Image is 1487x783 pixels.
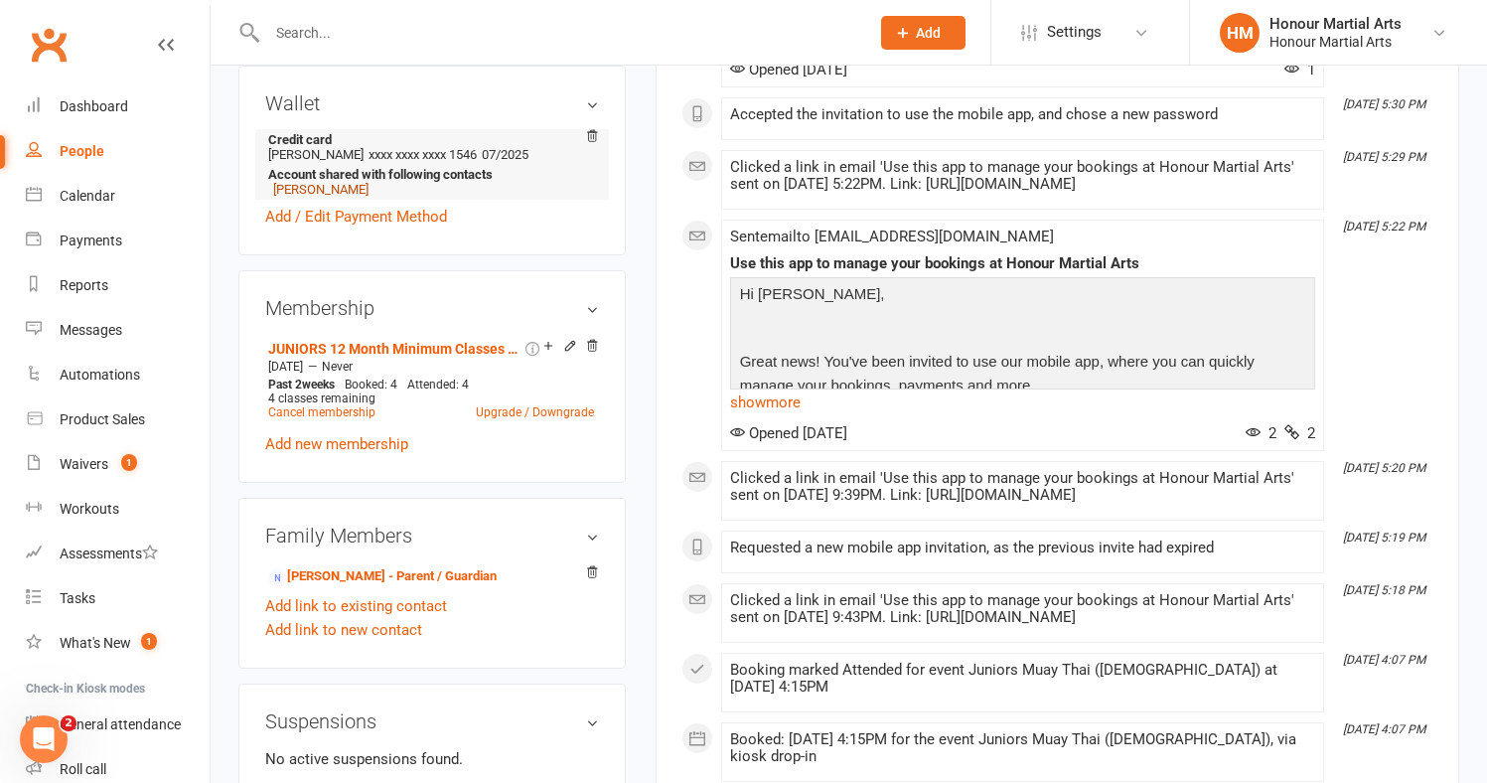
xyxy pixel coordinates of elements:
i: [DATE] 5:18 PM [1343,583,1425,597]
span: Opened [DATE] [730,424,847,442]
span: 07/2025 [482,147,528,162]
a: Waivers 1 [26,442,210,487]
div: HM [1220,13,1260,53]
strong: Credit card [268,132,589,147]
a: Automations [26,353,210,397]
div: Clicked a link in email 'Use this app to manage your bookings at Honour Martial Arts' sent on [DA... [730,592,1315,626]
span: 2 [61,715,76,731]
strong: Account shared with following contacts [268,167,589,182]
div: Clicked a link in email 'Use this app to manage your bookings at Honour Martial Arts' sent on [DA... [730,159,1315,193]
div: Tasks [60,590,95,606]
div: Roll call [60,761,106,777]
input: Search... [261,19,855,47]
a: [PERSON_NAME] - Parent / Guardian [268,566,497,587]
span: Past 2 [268,378,302,391]
span: 2 [1284,424,1315,442]
a: Messages [26,308,210,353]
div: — [263,359,599,375]
p: Hi [PERSON_NAME], [735,282,1310,311]
span: Booked: 4 [345,378,397,391]
div: Calendar [60,188,115,204]
a: Add new membership [265,435,408,453]
a: JUNIORS 12 Month Minimum Classes Training Membership [268,341,521,357]
a: Product Sales [26,397,210,442]
a: Workouts [26,487,210,532]
a: People [26,129,210,174]
div: Honour Martial Arts [1269,33,1402,51]
iframe: Intercom live chat [20,715,68,763]
i: [DATE] 5:22 PM [1343,220,1425,234]
span: 2 [1246,424,1276,442]
div: People [60,143,104,159]
a: Reports [26,263,210,308]
div: Reports [60,277,108,293]
span: Opened [DATE] [730,61,847,78]
a: Add link to new contact [265,618,422,642]
div: Waivers [60,456,108,472]
span: Sent email to [EMAIL_ADDRESS][DOMAIN_NAME] [730,228,1054,245]
span: xxxx xxxx xxxx 1546 [369,147,477,162]
span: Settings [1047,10,1102,55]
div: Automations [60,367,140,383]
i: [DATE] 5:19 PM [1343,531,1425,545]
div: Use this app to manage your bookings at Honour Martial Arts [730,255,1315,272]
div: Dashboard [60,98,128,114]
div: weeks [263,378,340,391]
div: Product Sales [60,411,145,427]
a: Calendar [26,174,210,219]
h3: Membership [265,297,599,319]
span: Attended: 4 [407,378,469,391]
div: Accepted the invitation to use the mobile app, and chose a new password [730,106,1315,123]
span: [DATE] [268,360,303,374]
div: Workouts [60,501,119,517]
i: [DATE] 4:07 PM [1343,653,1425,667]
i: [DATE] 5:20 PM [1343,461,1425,475]
span: 4 classes remaining [268,391,375,405]
h3: Family Members [265,525,599,547]
i: [DATE] 4:07 PM [1343,722,1425,736]
div: Booked: [DATE] 4:15PM for the event Juniors Muay Thai ([DEMOGRAPHIC_DATA]), via kiosk drop-in [730,731,1315,765]
div: Messages [60,322,122,338]
p: Great news! You've been invited to use our mobile app, where you can quickly manage your bookings... [735,350,1310,402]
a: Tasks [26,576,210,621]
a: Payments [26,219,210,263]
li: [PERSON_NAME] [265,129,599,200]
span: Never [322,360,353,374]
span: Add [916,25,941,41]
span: 1 [121,454,137,471]
div: Honour Martial Arts [1269,15,1402,33]
h3: Wallet [265,92,599,114]
a: Cancel membership [268,405,375,419]
div: Payments [60,233,122,248]
span: 1 [1284,61,1315,78]
i: [DATE] 5:29 PM [1343,150,1425,164]
div: What's New [60,635,131,651]
a: Add link to existing contact [265,594,447,618]
div: Clicked a link in email 'Use this app to manage your bookings at Honour Martial Arts' sent on [DA... [730,470,1315,504]
div: General attendance [60,716,181,732]
i: [DATE] 5:30 PM [1343,97,1425,111]
a: show more [730,389,1315,416]
button: Add [881,16,966,50]
a: Upgrade / Downgrade [476,405,594,419]
a: What's New1 [26,621,210,666]
a: Clubworx [24,20,74,70]
a: Dashboard [26,84,210,129]
h3: Suspensions [265,710,599,732]
a: General attendance kiosk mode [26,703,210,747]
span: 1 [141,633,157,650]
a: Assessments [26,532,210,576]
div: Assessments [60,546,158,561]
div: Booking marked Attended for event Juniors Muay Thai ([DEMOGRAPHIC_DATA]) at [DATE] 4:15PM [730,662,1315,696]
a: [PERSON_NAME] [273,182,369,197]
p: No active suspensions found. [265,747,599,771]
a: Add / Edit Payment Method [265,205,447,229]
div: Requested a new mobile app invitation, as the previous invite had expired [730,540,1315,556]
